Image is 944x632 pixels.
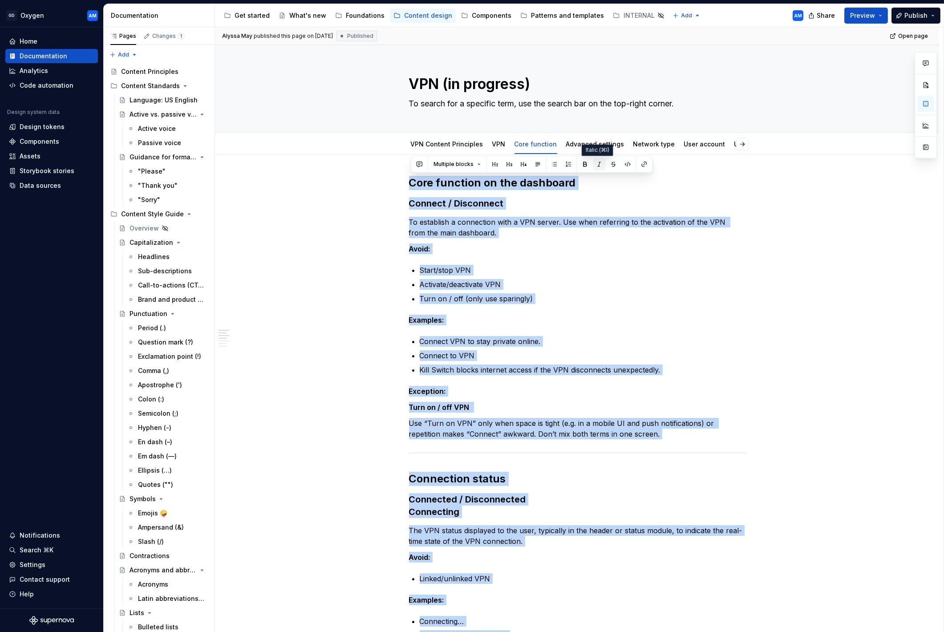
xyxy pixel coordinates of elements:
div: published this page on [DATE] [254,32,333,40]
p: To establish a connection with a VPN server. Use when referring to the activation of the VPN from... [409,217,745,238]
a: Analytics [5,64,98,78]
div: Notifications [20,531,60,540]
a: Question mark (?) [124,335,211,349]
a: Code automation [5,78,98,93]
strong: Connecting [409,506,460,517]
div: Changes [152,32,185,40]
div: Patterns and templates [531,11,604,20]
div: Comma (,) [138,366,169,375]
a: Apostrophe (') [124,378,211,392]
a: Semicolon (;) [124,406,211,421]
a: Assets [5,149,98,163]
strong: Exception: [409,387,446,396]
div: "Please" [138,167,166,176]
div: Page tree [220,7,668,24]
div: Latin abbreviations (e.g. / i.e.) [138,594,206,603]
a: Patterns and templates [517,8,608,23]
p: Activate/deactivate VPN [420,279,745,290]
a: Acronyms [124,577,211,591]
a: Guidance for formal terms [115,150,211,164]
div: User data management [731,134,811,153]
button: Publish [891,8,940,24]
div: Overview [130,224,159,233]
div: Design tokens [20,122,65,131]
a: Documentation [5,49,98,63]
textarea: To search for a specific term, use the search bar on the top-right corner. [407,97,744,111]
a: Punctuation [115,307,211,321]
a: Latin abbreviations (e.g. / i.e.) [124,591,211,606]
div: Design system data [7,109,60,116]
a: Em dash (—) [124,449,211,463]
div: Content Style Guide [121,210,184,219]
div: "Thank you" [138,181,178,190]
div: Acronyms [138,580,168,589]
span: Published [347,32,373,40]
div: Assets [20,152,41,161]
a: Overview [115,221,211,235]
div: Advanced settings [563,134,628,153]
a: Lists [115,606,211,620]
a: Advanced settings [566,140,624,148]
a: Supernova Logo [29,616,74,625]
button: Search ⌘K [5,543,98,557]
a: Data sources [5,178,98,193]
a: "Thank you" [124,178,211,193]
div: Italic (⌘I) [582,144,613,156]
a: VPN [492,140,506,148]
a: Capitalization [115,235,211,250]
h2: Core function on the dashboard [409,176,745,190]
button: Add [670,9,703,22]
span: Publish [904,11,928,20]
strong: Examples: [409,596,445,604]
a: "Sorry" [124,193,211,207]
div: Headlines [138,252,170,261]
div: En dash (–) [138,438,172,446]
div: Symbols [130,494,156,503]
div: Contact support [20,575,70,584]
div: Help [20,590,34,599]
div: Call-to-actions (CTAs) [138,281,206,290]
button: Share [804,8,841,24]
a: Sub-descriptions [124,264,211,278]
a: Colon (:) [124,392,211,406]
div: Content Standards [107,79,211,93]
div: Network type [630,134,679,153]
p: Connect VPN to stay private online. [420,336,745,347]
div: Sub-descriptions [138,267,192,275]
a: Passive voice [124,136,211,150]
p: Use “Turn on VPN” only when space is tight (e.g. in a mobile UI and push notifications) or repeti... [409,418,745,439]
div: Active voice [138,124,176,133]
div: Passive voice [138,138,181,147]
a: Exclamation point (!) [124,349,211,364]
a: Components [5,134,98,149]
strong: Connect / Disconnect [409,198,504,209]
div: Ampersand (&) [138,523,184,532]
div: Content Style Guide [107,207,211,221]
div: Capitalization [130,238,173,247]
a: INTERNAL [609,8,668,23]
div: Punctuation [130,309,167,318]
p: Start/stop VPN [420,265,745,275]
div: What's new [289,11,326,20]
a: Foundations [332,8,388,23]
a: Network type [633,140,675,148]
textarea: VPN (in progress) [407,73,744,95]
div: Core function [511,134,561,153]
a: "Please" [124,164,211,178]
button: Preview [844,8,888,24]
a: Content design [390,8,456,23]
strong: Connected / Disconnected [409,494,526,505]
strong: Examples: [409,316,445,324]
button: Help [5,587,98,601]
a: En dash (–) [124,435,211,449]
div: Bulleted lists [138,623,178,632]
div: Components [20,137,59,146]
div: Storybook stories [20,166,74,175]
div: GD [6,10,17,21]
div: Documentation [20,52,67,61]
div: Acronyms and abbreviations [130,566,197,575]
span: Preview [850,11,875,20]
div: Content Principles [121,67,178,76]
div: Guidance for formal terms [130,153,197,162]
button: Multiple blocks [429,158,485,170]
